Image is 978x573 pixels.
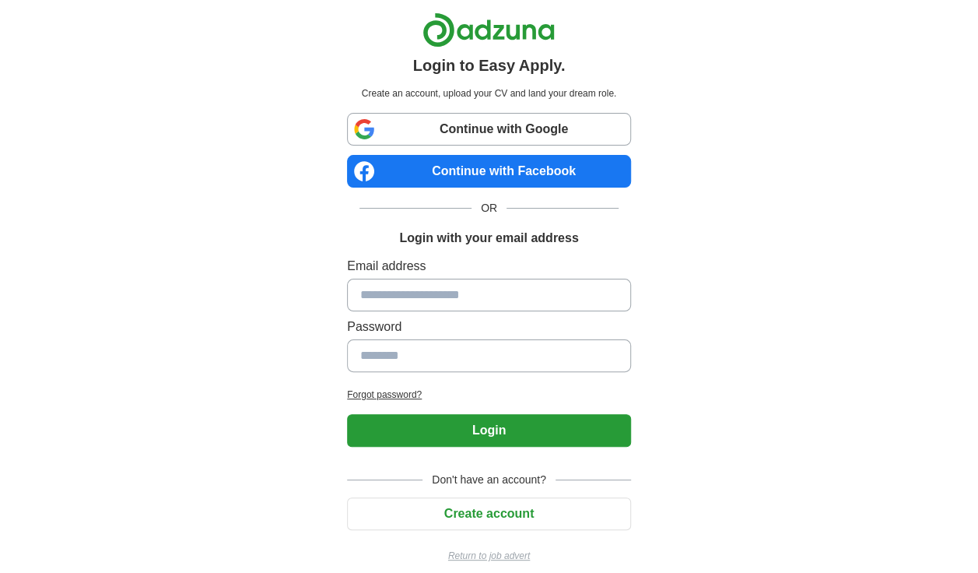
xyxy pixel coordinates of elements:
[347,155,631,188] a: Continue with Facebook
[347,113,631,146] a: Continue with Google
[422,472,556,488] span: Don't have an account?
[347,497,631,530] button: Create account
[347,257,631,276] label: Email address
[471,200,507,216] span: OR
[350,86,628,100] p: Create an account, upload your CV and land your dream role.
[347,507,631,520] a: Create account
[399,229,578,248] h1: Login with your email address
[347,414,631,447] button: Login
[347,388,631,402] a: Forgot password?
[347,549,631,563] a: Return to job advert
[422,12,555,47] img: Adzuna logo
[347,318,631,336] label: Password
[413,54,566,77] h1: Login to Easy Apply.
